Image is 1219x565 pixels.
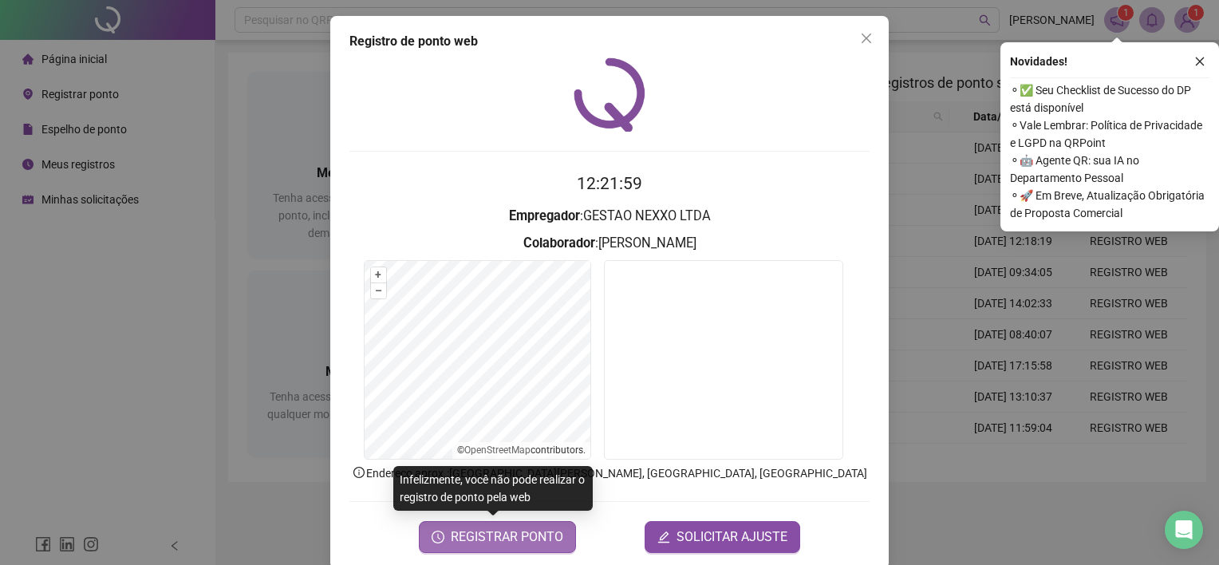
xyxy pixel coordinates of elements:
[432,531,444,543] span: clock-circle
[577,174,642,193] time: 12:21:59
[1010,187,1209,222] span: ⚬ 🚀 Em Breve, Atualização Obrigatória de Proposta Comercial
[860,32,873,45] span: close
[349,233,870,254] h3: : [PERSON_NAME]
[854,26,879,51] button: Close
[451,527,563,547] span: REGISTRAR PONTO
[352,465,366,480] span: info-circle
[523,235,595,251] strong: Colaborador
[1165,511,1203,549] div: Open Intercom Messenger
[645,521,800,553] button: editSOLICITAR AJUSTE
[1010,81,1209,117] span: ⚬ ✅ Seu Checklist de Sucesso do DP está disponível
[349,32,870,51] div: Registro de ponto web
[1194,56,1205,67] span: close
[677,527,787,547] span: SOLICITAR AJUSTE
[371,267,386,282] button: +
[1010,53,1067,70] span: Novidades !
[1010,117,1209,152] span: ⚬ Vale Lembrar: Política de Privacidade e LGPD na QRPoint
[457,444,586,456] li: © contributors.
[349,464,870,482] p: Endereço aprox. : [GEOGRAPHIC_DATA][PERSON_NAME], [GEOGRAPHIC_DATA], [GEOGRAPHIC_DATA]
[419,521,576,553] button: REGISTRAR PONTO
[657,531,670,543] span: edit
[371,283,386,298] button: –
[509,208,580,223] strong: Empregador
[464,444,531,456] a: OpenStreetMap
[1010,152,1209,187] span: ⚬ 🤖 Agente QR: sua IA no Departamento Pessoal
[393,466,593,511] div: Infelizmente, você não pode realizar o registro de ponto pela web
[574,57,645,132] img: QRPoint
[349,206,870,227] h3: : GESTAO NEXXO LTDA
